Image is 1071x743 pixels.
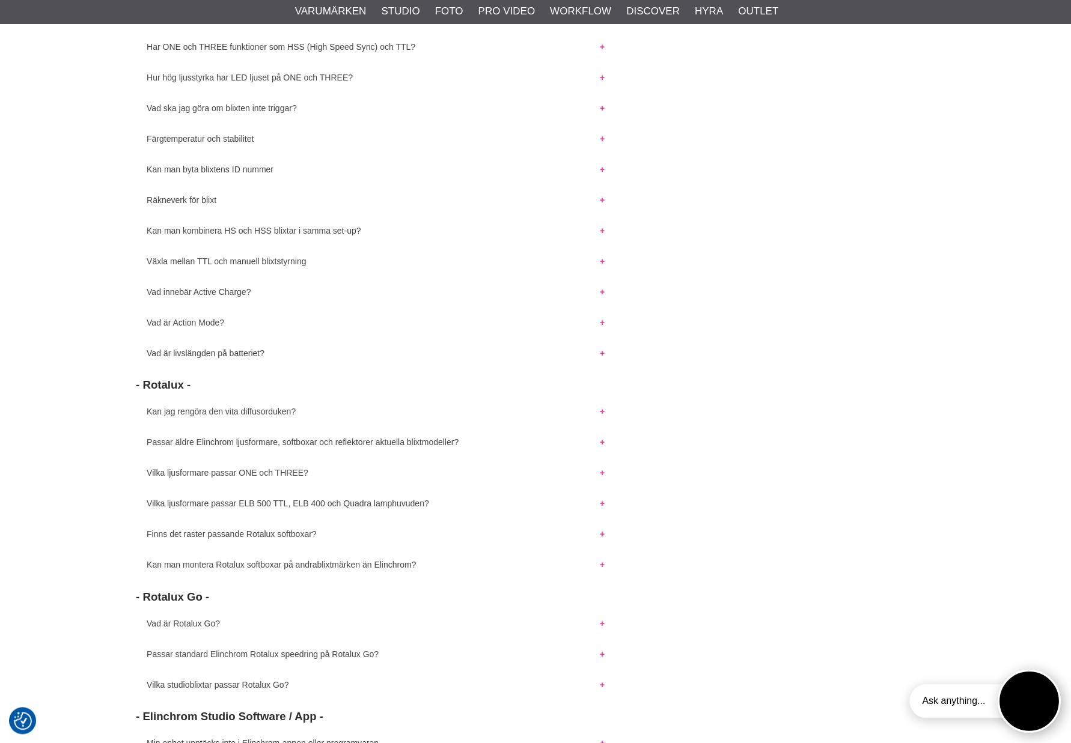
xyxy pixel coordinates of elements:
a: Discover [626,4,680,19]
h3: - Rotalux - [136,377,935,392]
button: Hur hög ljusstyrka har LED ljuset på ONE och THREE? [136,66,615,82]
a: Outlet [738,4,778,19]
a: Pro Video [478,4,534,19]
button: Kan man montera Rotalux softboxar på andrablixtmärken än Elinchrom? [136,553,615,569]
button: Vad innebär Active Charge? [136,281,615,296]
img: Revisit consent button [14,712,32,730]
h3: - Elinchrom Studio Software / App - [136,708,935,724]
button: Har ONE och THREE funktioner som HSS (High Speed Sync) och TTL? [136,35,615,51]
button: Passar standard Elinchrom Rotalux speedring på Rotalux Go? [136,643,615,658]
button: Vad är Action Mode? [136,311,615,327]
button: Vilka ljusformare passar ONE och THREE? [136,461,615,477]
button: Vilka ljusformare passar ELB 500 TTL, ELB 400 och Quadra lamphuvuden? [136,492,615,508]
a: Studio [381,4,420,19]
a: Hyra [695,4,723,19]
button: Vad ska jag göra om blixten inte triggar? [136,97,615,112]
button: Färgtemperatur och stabilitet [136,127,615,143]
button: Vad är Rotalux Go? [136,612,615,628]
button: Finns det raster passande Rotalux softboxar? [136,523,615,538]
button: Räkneverk för blixt [136,189,615,204]
div: Ask anything... [909,684,1049,718]
a: Varumärken [295,4,367,19]
button: Växla mellan TTL och manuell blixtstyrning [136,250,615,265]
a: Workflow [550,4,611,19]
button: Kan jag rengöra den vita diffusorduken? [136,400,615,416]
button: Kan man kombinera HS och HSS blixtar i samma set-up? [136,219,615,235]
a: Foto [435,4,463,19]
button: Passar äldre Elinchrom ljusformare, softboxar och reflektorer aktuella blixtmodeller? [136,431,615,446]
h3: - Rotalux Go - [136,589,935,604]
button: Vad är livslängden på batteriet? [136,342,615,357]
button: Samtyckesinställningar [14,710,32,732]
button: Kan man byta blixtens ID nummer [136,158,615,174]
button: Vilka studioblixtar passar Rotalux Go? [136,673,615,689]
